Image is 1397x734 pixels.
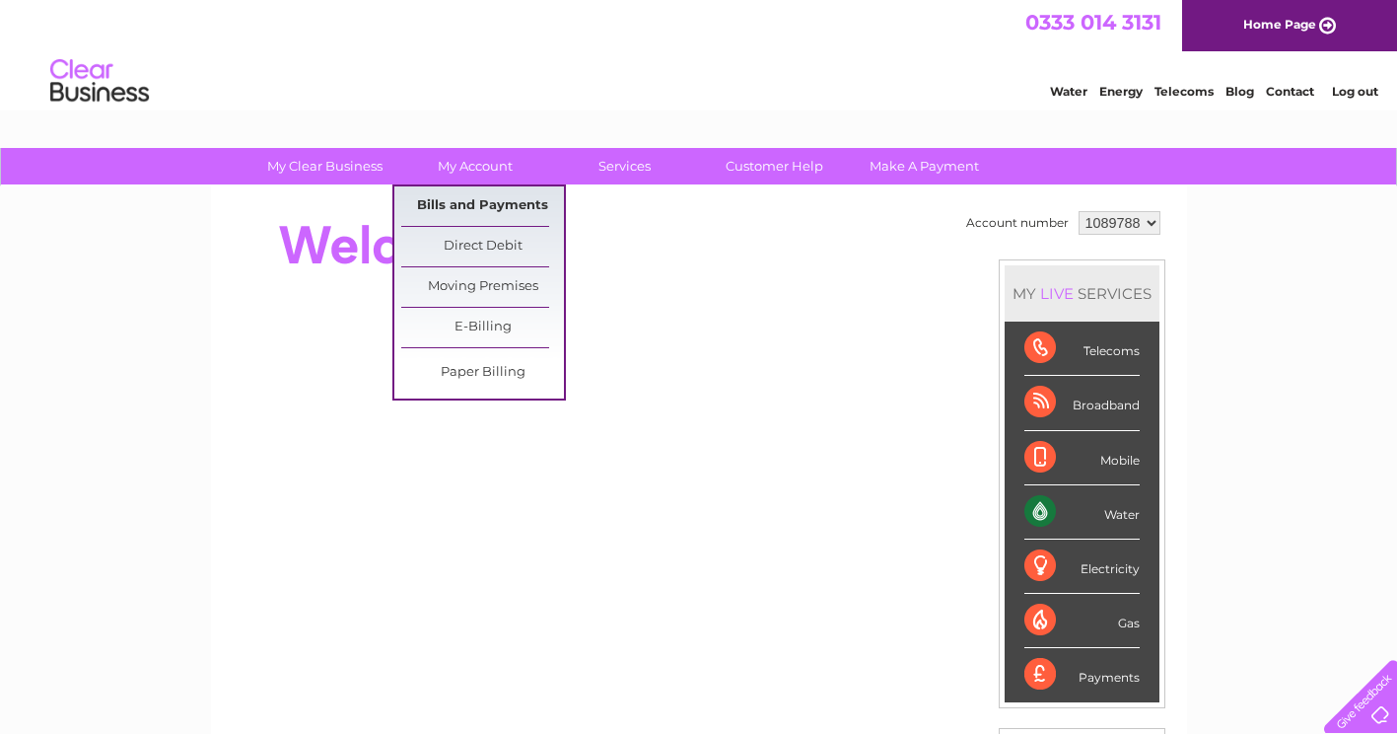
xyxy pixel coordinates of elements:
td: Account number [961,206,1074,240]
div: Electricity [1024,540,1140,594]
a: Blog [1225,84,1254,99]
a: Paper Billing [401,353,564,393]
div: Gas [1024,594,1140,648]
a: Contact [1266,84,1314,99]
div: MY SERVICES [1005,265,1159,322]
a: 0333 014 3131 [1025,10,1161,35]
a: Services [543,148,706,184]
a: E-Billing [401,308,564,347]
a: Customer Help [693,148,856,184]
div: Water [1024,485,1140,540]
a: Telecoms [1154,84,1214,99]
img: logo.png [49,51,150,111]
div: Telecoms [1024,322,1140,376]
div: Payments [1024,648,1140,701]
div: Mobile [1024,431,1140,485]
a: Log out [1332,84,1378,99]
a: Make A Payment [843,148,1006,184]
a: Bills and Payments [401,186,564,226]
a: Water [1050,84,1087,99]
a: Moving Premises [401,267,564,307]
div: LIVE [1036,284,1078,303]
div: Clear Business is a trading name of Verastar Limited (registered in [GEOGRAPHIC_DATA] No. 3667643... [234,11,1165,96]
a: My Clear Business [244,148,406,184]
div: Broadband [1024,376,1140,430]
a: Direct Debit [401,227,564,266]
a: Energy [1099,84,1143,99]
a: My Account [393,148,556,184]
